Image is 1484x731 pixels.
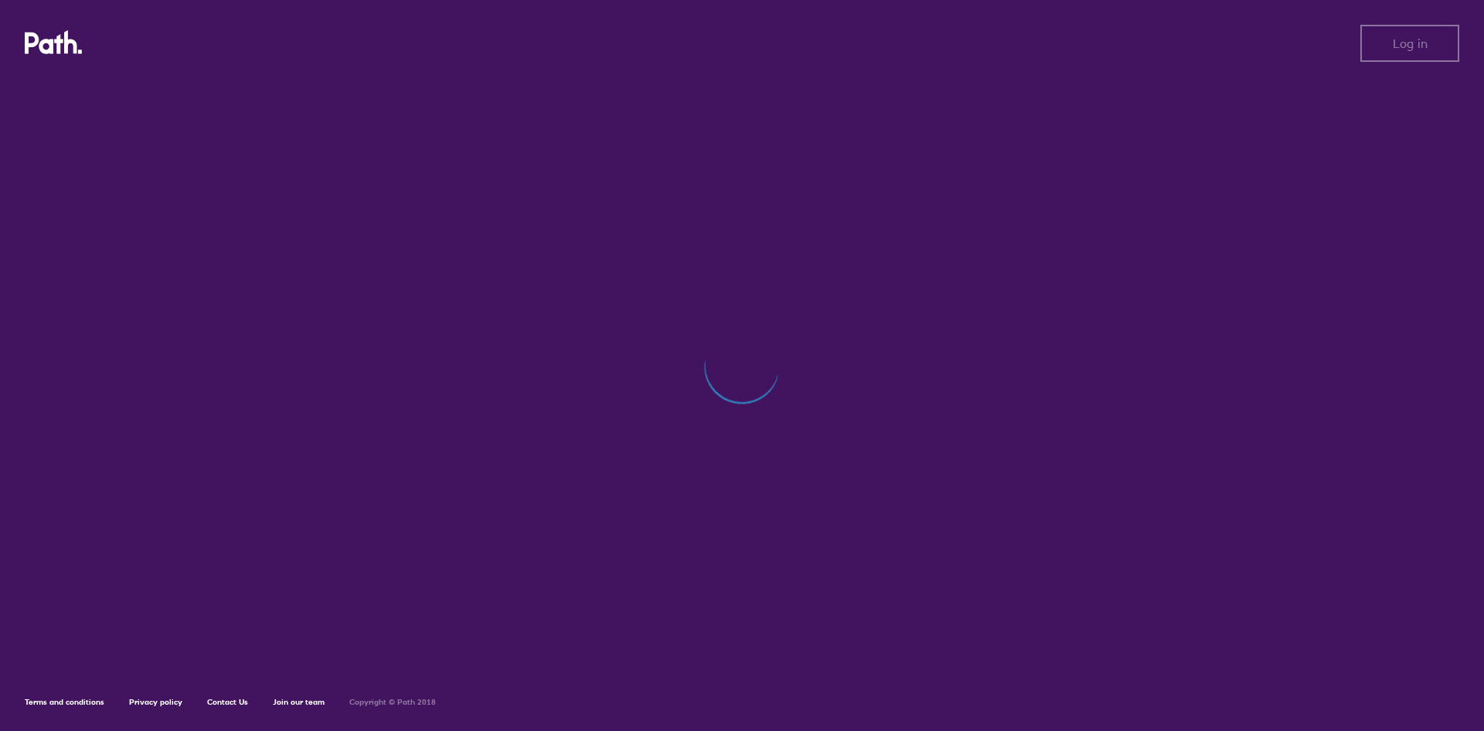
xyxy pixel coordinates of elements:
h6: Copyright © Path 2018 [349,698,436,707]
a: Privacy policy [129,697,182,707]
span: Log in [1393,36,1428,50]
a: Contact Us [207,697,248,707]
a: Terms and conditions [25,697,104,707]
a: Join our team [273,697,325,707]
button: Log in [1360,25,1459,62]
